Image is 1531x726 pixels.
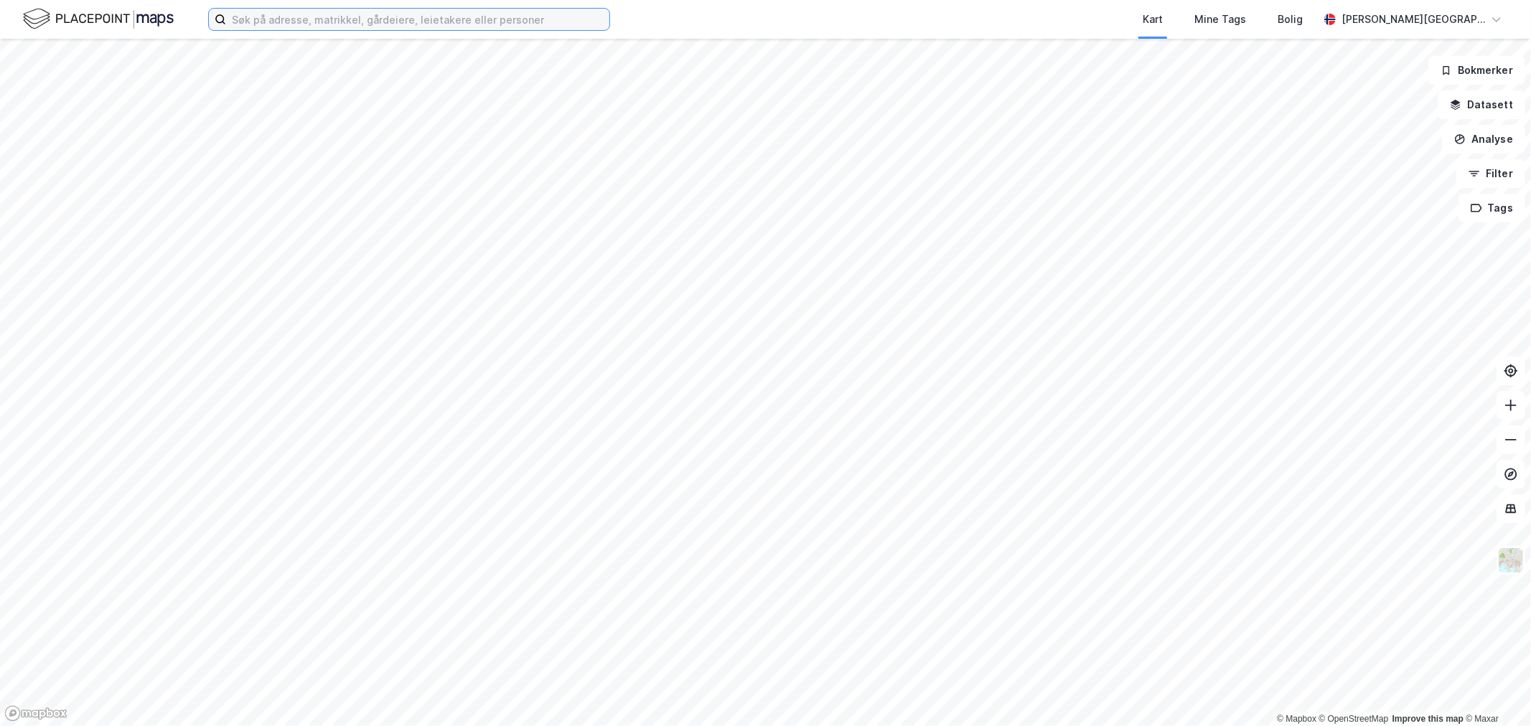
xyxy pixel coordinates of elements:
[1277,714,1316,724] a: Mapbox
[1459,194,1525,222] button: Tags
[1438,90,1525,119] button: Datasett
[1342,11,1485,28] div: [PERSON_NAME][GEOGRAPHIC_DATA]
[1459,657,1531,726] iframe: Chat Widget
[1392,714,1464,724] a: Improve this map
[1194,11,1246,28] div: Mine Tags
[1143,11,1163,28] div: Kart
[1278,11,1303,28] div: Bolig
[1456,159,1525,188] button: Filter
[1497,547,1525,574] img: Z
[1442,125,1525,154] button: Analyse
[23,6,174,32] img: logo.f888ab2527a4732fd821a326f86c7f29.svg
[4,705,67,722] a: Mapbox homepage
[1428,56,1525,85] button: Bokmerker
[226,9,609,30] input: Søk på adresse, matrikkel, gårdeiere, leietakere eller personer
[1319,714,1389,724] a: OpenStreetMap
